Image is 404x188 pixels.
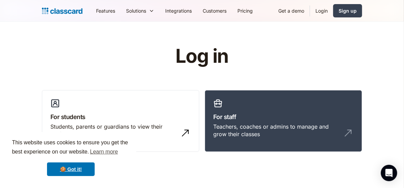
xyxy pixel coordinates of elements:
[213,123,340,138] div: Teachers, coaches or admins to manage and grow their classes
[5,132,136,183] div: cookieconsent
[89,147,119,157] a: learn more about cookies
[333,4,362,17] a: Sign up
[232,3,258,18] a: Pricing
[12,139,130,157] span: This website uses cookies to ensure you get the best experience on our website.
[197,3,232,18] a: Customers
[126,7,146,14] div: Solutions
[121,3,160,18] div: Solutions
[381,165,397,181] div: Open Intercom Messenger
[47,162,95,176] a: dismiss cookie message
[91,3,121,18] a: Features
[339,7,357,14] div: Sign up
[213,112,354,121] h3: For staff
[160,3,197,18] a: Integrations
[42,6,82,16] a: Logo
[50,123,177,138] div: Students, parents or guardians to view their profile and manage bookings
[310,3,333,18] a: Login
[50,112,191,121] h3: For students
[42,90,199,152] a: For studentsStudents, parents or guardians to view their profile and manage bookings
[94,46,310,67] h1: Log in
[273,3,310,18] a: Get a demo
[205,90,362,152] a: For staffTeachers, coaches or admins to manage and grow their classes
